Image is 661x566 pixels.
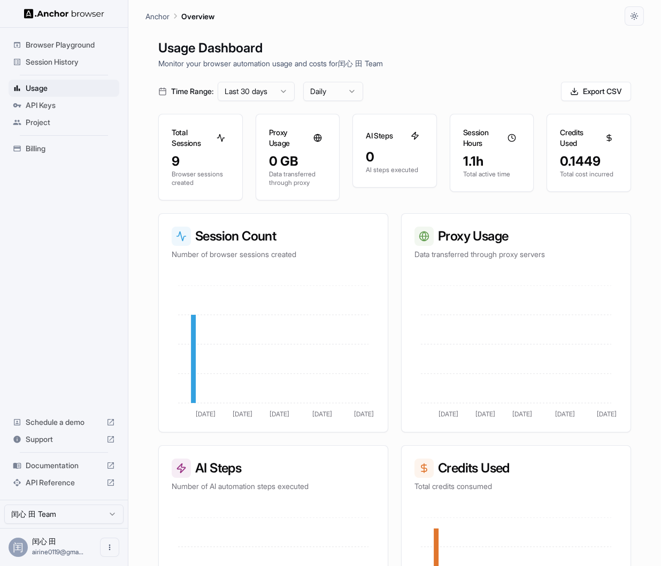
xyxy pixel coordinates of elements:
tspan: [DATE] [196,410,216,418]
div: 1.1h [463,153,521,170]
div: Usage [9,80,119,97]
div: Project [9,114,119,131]
p: Data transferred through proxy servers [414,249,618,260]
p: Data transferred through proxy [269,170,327,187]
div: Schedule a demo [9,414,119,431]
p: Overview [181,11,214,22]
p: Number of AI automation steps executed [172,481,375,492]
span: 闰心 田 [32,537,56,546]
img: Anchor Logo [24,9,104,19]
div: 0 GB [269,153,327,170]
span: API Keys [26,100,115,111]
div: Browser Playground [9,36,119,53]
span: Session History [26,57,115,67]
span: Documentation [26,460,102,471]
p: Total active time [463,170,521,179]
p: Total credits consumed [414,481,618,492]
button: Export CSV [561,82,631,101]
span: airine0119@gmail.com [32,548,83,556]
h3: Session Hours [463,127,504,149]
h3: Credits Used [560,127,601,149]
div: API Keys [9,97,119,114]
div: Documentation [9,457,119,474]
button: Open menu [100,538,119,557]
div: 0 [366,149,424,166]
p: Monitor your browser automation usage and costs for 闰心 田 Team [158,58,631,69]
tspan: [DATE] [597,410,617,418]
div: API Reference [9,474,119,491]
div: 0.1449 [560,153,618,170]
h1: Usage Dashboard [158,38,631,58]
span: Billing [26,143,115,154]
span: Support [26,434,102,445]
h3: Proxy Usage [414,227,618,246]
tspan: [DATE] [233,410,252,418]
div: 闰 [9,538,28,557]
span: Time Range: [171,86,213,97]
h3: Session Count [172,227,375,246]
h3: Total Sessions [172,127,212,149]
p: Anchor [145,11,170,22]
span: Schedule a demo [26,417,102,428]
tspan: [DATE] [312,410,332,418]
span: Browser Playground [26,40,115,50]
p: Browser sessions created [172,170,229,187]
p: Total cost incurred [560,170,618,179]
tspan: [DATE] [270,410,289,418]
span: Usage [26,83,115,94]
tspan: [DATE] [354,410,374,418]
tspan: [DATE] [439,410,458,418]
tspan: [DATE] [512,410,532,418]
div: Billing [9,140,119,157]
p: AI steps executed [366,166,424,174]
h3: Credits Used [414,459,618,478]
div: Support [9,431,119,448]
span: Project [26,117,115,128]
nav: breadcrumb [145,10,214,22]
p: Number of browser sessions created [172,249,375,260]
h3: AI Steps [366,130,393,141]
h3: Proxy Usage [269,127,310,149]
tspan: [DATE] [475,410,495,418]
div: Session History [9,53,119,71]
h3: AI Steps [172,459,375,478]
div: 9 [172,153,229,170]
tspan: [DATE] [555,410,575,418]
span: API Reference [26,477,102,488]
